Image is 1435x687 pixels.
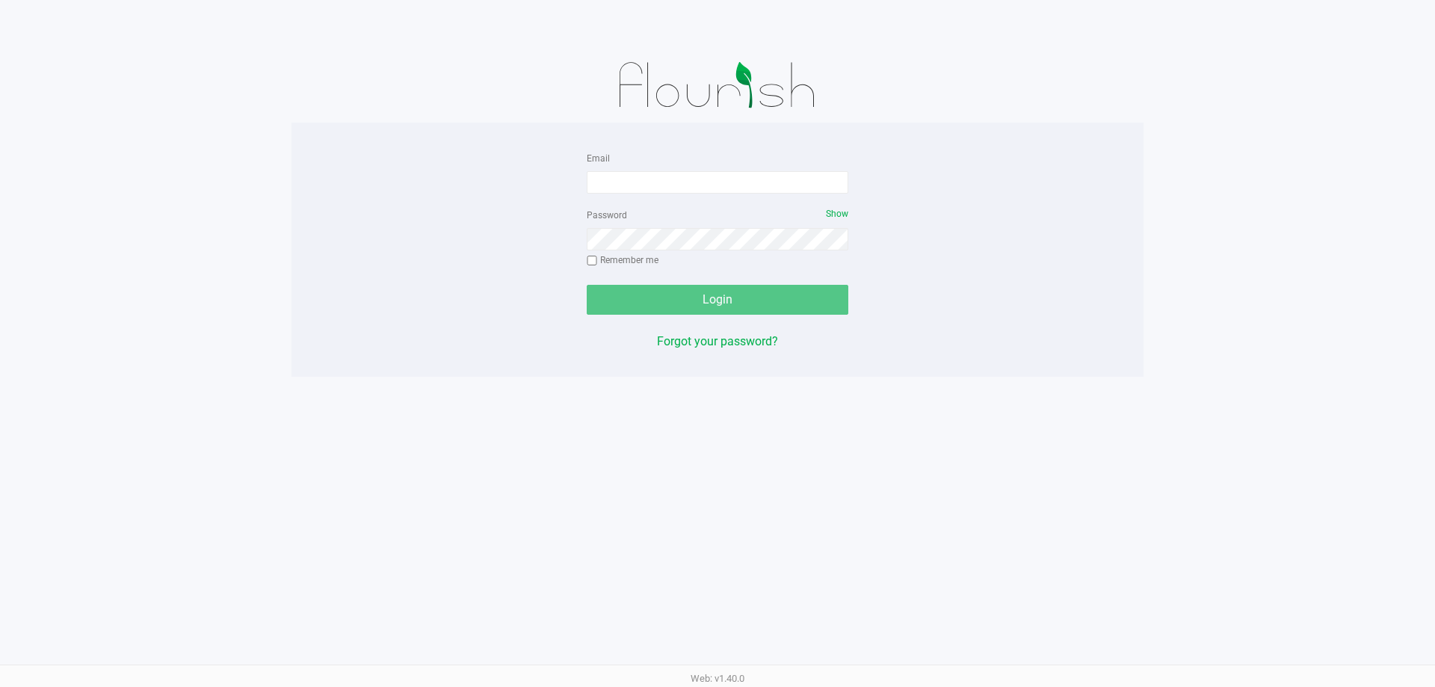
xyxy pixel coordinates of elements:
span: Show [826,209,848,219]
span: Web: v1.40.0 [691,673,744,684]
label: Password [587,209,627,222]
label: Email [587,152,610,165]
label: Remember me [587,253,658,267]
input: Remember me [587,256,597,266]
button: Forgot your password? [657,333,778,351]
